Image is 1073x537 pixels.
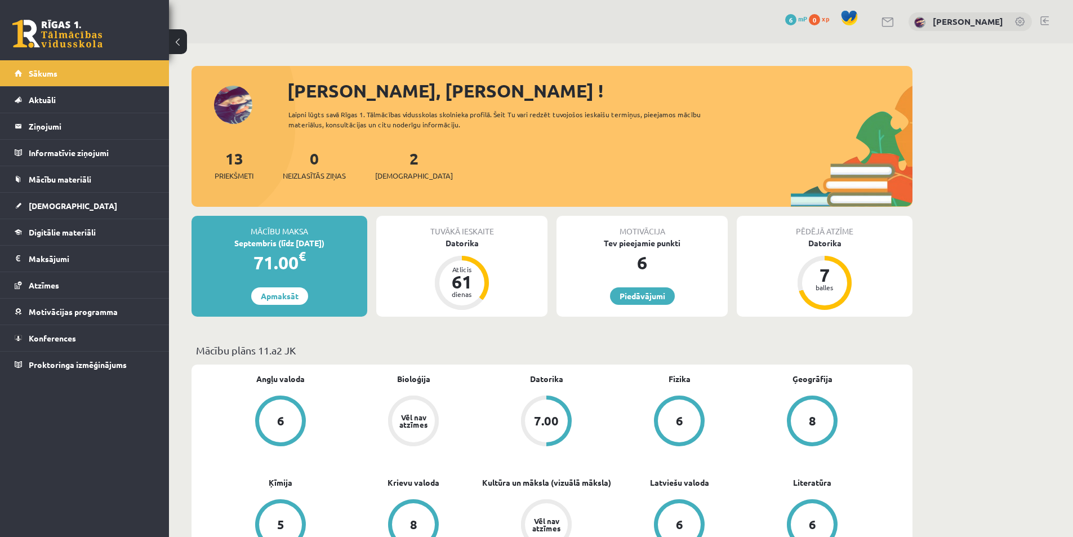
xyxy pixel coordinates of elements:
[388,477,439,489] a: Krievu valoda
[737,237,912,312] a: Datorika 7 balles
[347,396,480,449] a: Vēl nav atzīmes
[15,166,155,192] a: Mācību materiāli
[785,14,796,25] span: 6
[29,68,57,78] span: Sākums
[196,343,908,358] p: Mācību plāns 11.a2 JK
[15,87,155,113] a: Aktuāli
[375,170,453,181] span: [DEMOGRAPHIC_DATA]
[15,60,155,86] a: Sākums
[613,396,746,449] a: 6
[480,396,613,449] a: 7.00
[397,373,430,385] a: Bioloģija
[15,193,155,219] a: [DEMOGRAPHIC_DATA]
[215,170,253,181] span: Priekšmeti
[29,174,91,184] span: Mācību materiāli
[15,219,155,245] a: Digitālie materiāli
[12,20,103,48] a: Rīgas 1. Tālmācības vidusskola
[808,284,842,291] div: balles
[676,415,683,427] div: 6
[793,477,831,489] a: Literatūra
[792,373,832,385] a: Ģeogrāfija
[376,237,547,312] a: Datorika Atlicis 61 dienas
[676,518,683,531] div: 6
[785,14,807,23] a: 6 mP
[737,237,912,249] div: Datorika
[556,249,728,276] div: 6
[15,113,155,139] a: Ziņojumi
[29,360,127,370] span: Proktoringa izmēģinājums
[410,518,417,531] div: 8
[809,518,816,531] div: 6
[376,216,547,237] div: Tuvākā ieskaite
[15,246,155,272] a: Maksājumi
[398,414,429,428] div: Vēl nav atzīmes
[15,140,155,166] a: Informatīvie ziņojumi
[534,415,559,427] div: 7.00
[556,237,728,249] div: Tev pieejamie punkti
[29,333,76,343] span: Konferences
[299,248,306,264] span: €
[808,266,842,284] div: 7
[375,148,453,181] a: 2[DEMOGRAPHIC_DATA]
[445,266,479,273] div: Atlicis
[29,280,59,290] span: Atzīmes
[15,299,155,325] a: Motivācijas programma
[610,287,675,305] a: Piedāvājumi
[809,415,816,427] div: 8
[29,307,118,317] span: Motivācijas programma
[192,216,367,237] div: Mācību maksa
[556,216,728,237] div: Motivācija
[445,291,479,298] div: dienas
[933,16,1003,27] a: [PERSON_NAME]
[29,113,155,139] legend: Ziņojumi
[29,201,117,211] span: [DEMOGRAPHIC_DATA]
[283,170,346,181] span: Neizlasītās ziņas
[277,415,284,427] div: 6
[29,140,155,166] legend: Informatīvie ziņojumi
[746,396,879,449] a: 8
[530,373,563,385] a: Datorika
[29,95,56,105] span: Aktuāli
[214,396,347,449] a: 6
[287,77,912,104] div: [PERSON_NAME], [PERSON_NAME] !
[15,272,155,298] a: Atzīmes
[288,109,721,130] div: Laipni lūgts savā Rīgas 1. Tālmācības vidusskolas skolnieka profilā. Šeit Tu vari redzēt tuvojošo...
[669,373,691,385] a: Fizika
[482,477,611,489] a: Kultūra un māksla (vizuālā māksla)
[192,249,367,276] div: 71.00
[914,17,925,28] img: Nikola Viljanta Nagle
[531,517,562,532] div: Vēl nav atzīmes
[256,373,305,385] a: Angļu valoda
[822,14,829,23] span: xp
[251,287,308,305] a: Apmaksāt
[650,477,709,489] a: Latviešu valoda
[277,518,284,531] div: 5
[192,237,367,249] div: Septembris (līdz [DATE])
[809,14,835,23] a: 0 xp
[809,14,820,25] span: 0
[29,227,96,237] span: Digitālie materiāli
[15,325,155,351] a: Konferences
[798,14,807,23] span: mP
[283,148,346,181] a: 0Neizlasītās ziņas
[15,352,155,378] a: Proktoringa izmēģinājums
[376,237,547,249] div: Datorika
[215,148,253,181] a: 13Priekšmeti
[737,216,912,237] div: Pēdējā atzīme
[269,477,292,489] a: Ķīmija
[29,246,155,272] legend: Maksājumi
[445,273,479,291] div: 61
